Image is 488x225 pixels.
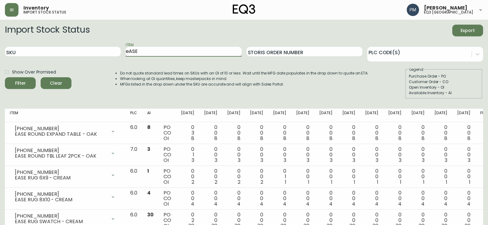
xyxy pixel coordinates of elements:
div: 0 0 [434,125,448,141]
span: 1 [331,179,333,186]
span: 8 [237,135,240,142]
span: 2 [260,179,263,186]
div: 0 0 [388,125,401,141]
span: 3 [147,146,150,153]
div: 0 0 [365,147,378,163]
th: PLC [125,109,142,122]
span: 1 [377,179,378,186]
li: Do not quote standard lead times on SKUs with an OI of 10 or less. Wait until the MFG date popula... [120,70,369,76]
div: 0 0 [457,190,470,207]
div: 0 0 [457,125,470,141]
h2: Import Stock Status [5,25,90,36]
span: 4 [375,200,378,207]
td: 6.0 [125,166,142,188]
span: 3 [376,157,378,164]
span: OI [163,135,169,142]
div: 0 0 [365,168,378,185]
img: logo [233,4,256,14]
span: 8 [214,135,217,142]
img: 0a7c5790205149dfd4c0ba0a3a48f705 [407,4,419,16]
span: 8 [444,135,447,142]
span: 8 [147,124,151,131]
th: [DATE] [268,109,291,122]
div: Open Inventory - OI [409,85,479,90]
span: 8 [260,135,263,142]
span: 4 [283,200,286,207]
span: 1 [354,179,355,186]
div: 0 0 [457,147,470,163]
span: 4 [467,200,470,207]
div: EASE RUG 6X9 - CREAM [15,175,107,181]
span: 4 [147,189,151,196]
th: [DATE] [383,109,406,122]
div: 0 0 [204,125,217,141]
div: 0 0 [204,190,217,207]
span: 4 [191,200,194,207]
div: PO CO [163,168,171,185]
div: 0 0 [319,190,333,207]
th: [DATE] [314,109,337,122]
span: 8 [306,135,309,142]
span: 3 [468,157,470,164]
div: 0 0 [227,168,240,185]
th: [DATE] [360,109,383,122]
span: 8 [329,135,333,142]
div: EASE RUG SWATCH - CREAM [15,219,107,224]
button: Export [452,25,483,36]
div: [PHONE_NUMBER]EASE RUG 8X10 - CREAM [10,190,120,204]
div: 0 0 [411,125,425,141]
span: 1 [308,179,309,186]
span: Show Over Promised [12,69,56,75]
button: Filter [5,77,36,89]
div: 0 0 [204,168,217,185]
div: 0 0 [250,125,263,141]
div: 0 0 [227,147,240,163]
div: 0 1 [181,147,194,163]
th: [DATE] [452,109,475,122]
th: [DATE] [337,109,361,122]
span: 8 [398,135,401,142]
th: Item [5,109,125,122]
div: Available Inventory - AI [409,90,479,96]
div: [PHONE_NUMBER]EASE ROUND EXPAND TABLE - OAK [10,125,120,138]
div: 0 0 [227,190,240,207]
div: EASE ROUND TBL LEAF 2PCK - OAK [15,153,107,159]
span: 4 [352,200,355,207]
div: 0 0 [342,190,356,207]
th: [DATE] [222,109,245,122]
span: 4 [421,200,425,207]
span: [PERSON_NAME] [424,6,467,10]
span: 3 [215,157,217,164]
div: 0 0 [411,168,425,185]
div: 0 0 [273,125,286,141]
span: 8 [283,135,286,142]
div: Filter [15,79,26,87]
div: 0 0 [411,147,425,163]
div: 0 0 [296,190,309,207]
div: 0 0 [434,168,448,185]
span: 4 [329,200,333,207]
span: Export [457,27,478,34]
div: 0 0 [204,147,217,163]
div: 0 0 [250,147,263,163]
div: 0 0 [296,147,309,163]
div: 0 0 [319,168,333,185]
div: [PHONE_NUMBER] [15,213,107,219]
div: 0 0 [342,147,356,163]
span: OI [163,157,169,164]
span: 4 [237,200,240,207]
span: 3 [238,157,240,164]
div: PO CO [163,190,171,207]
div: PO CO [163,125,171,141]
div: 0 0 [365,125,378,141]
div: Purchase Order - PO [409,74,479,79]
div: 0 0 [296,168,309,185]
td: 6.0 [125,188,142,210]
div: 0 0 [250,190,263,207]
td: 6.0 [125,122,142,144]
div: 0 0 [365,190,378,207]
th: [DATE] [430,109,453,122]
th: [DATE] [291,109,314,122]
span: 3 [422,157,425,164]
th: [DATE] [245,109,268,122]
